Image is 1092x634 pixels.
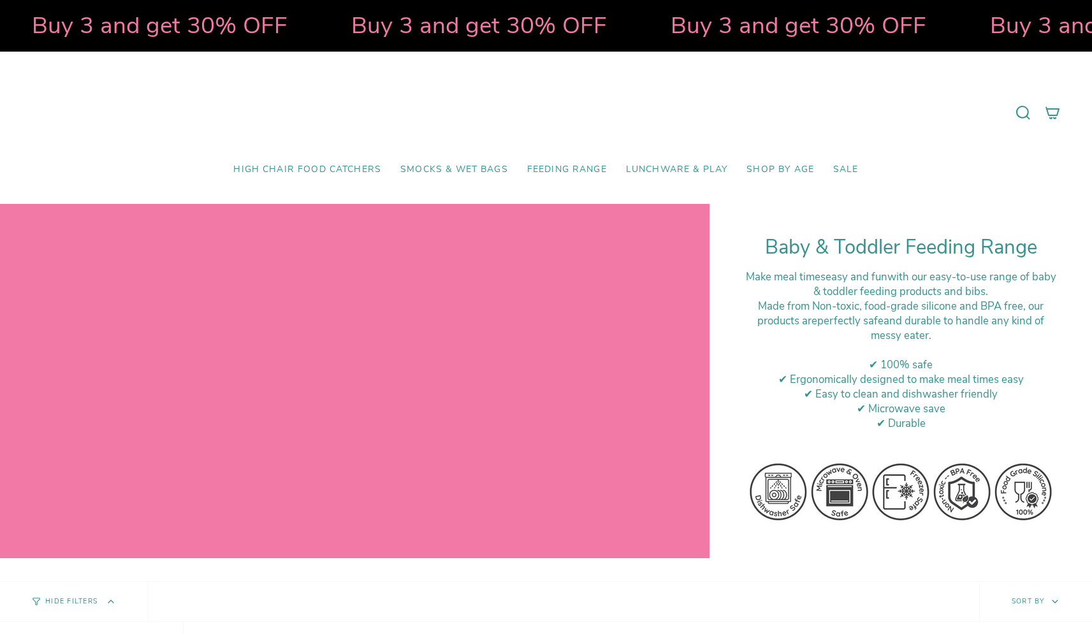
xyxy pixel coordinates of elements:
[741,357,1060,372] div: ✔ 100% safe
[979,582,1092,621] button: Sort by
[436,71,656,155] a: Mumma’s Little Helpers
[817,313,884,328] strong: perfectly safe
[741,387,1060,401] div: ✔ Easy to clean and dishwasher friendly
[616,155,737,185] a: Lunchware & Play
[45,598,98,605] span: Hide Filters
[626,164,727,175] span: Lunchware & Play
[1012,596,1045,606] span: Sort by
[741,416,1060,431] div: ✔ Durable
[400,164,508,175] span: Smocks & Wet Bags
[737,155,824,185] a: Shop by Age
[741,270,1060,299] div: Make meal times with our easy-to-use range of baby & toddler feeding products and bibs.
[833,164,859,175] span: SALE
[857,401,945,416] span: ✔ Microwave save
[757,299,1044,343] span: ade from Non-toxic, food-grade silicone and BPA free, our products are and durable to handle any ...
[741,372,1060,387] div: ✔ Ergonomically designed to make meal times easy
[824,155,868,185] a: SALE
[527,164,607,175] span: Feeding Range
[29,10,285,41] strong: Buy 3 and get 30% OFF
[668,10,924,41] strong: Buy 3 and get 30% OFF
[746,164,814,175] span: Shop by Age
[826,270,887,284] strong: easy and fun
[741,299,1060,343] div: M
[233,164,381,175] span: High Chair Food Catchers
[518,155,616,185] a: Feeding Range
[391,155,518,185] a: Smocks & Wet Bags
[349,10,604,41] strong: Buy 3 and get 30% OFF
[741,236,1060,259] h1: Baby & Toddler Feeding Range
[224,155,391,185] a: High Chair Food Catchers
